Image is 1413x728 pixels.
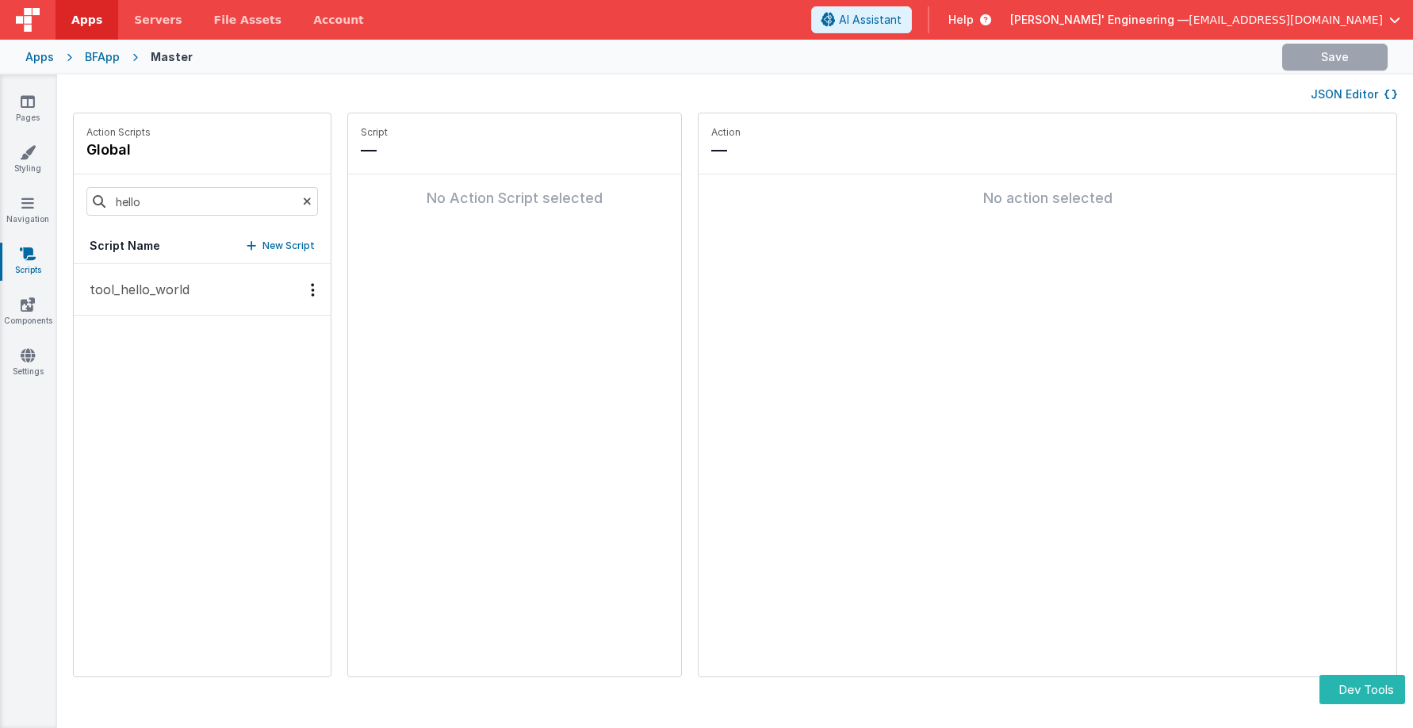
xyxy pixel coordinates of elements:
div: Options [301,283,324,297]
p: New Script [262,238,315,254]
div: No action selected [711,187,1384,209]
input: Search scripts [86,187,318,216]
button: JSON Editor [1311,86,1397,102]
h4: global [86,139,151,161]
span: [EMAIL_ADDRESS][DOMAIN_NAME] [1189,12,1383,28]
div: No Action Script selected [361,187,668,209]
p: Action Scripts [86,126,151,139]
button: Dev Tools [1319,675,1405,704]
button: [PERSON_NAME]' Engineering — [EMAIL_ADDRESS][DOMAIN_NAME] [1010,12,1400,28]
p: Script [361,126,668,139]
button: Save [1282,44,1388,71]
span: AI Assistant [839,12,902,28]
div: Master [151,49,193,65]
p: tool_hello_world [80,280,190,299]
h5: Script Name [90,238,160,254]
span: Apps [71,12,102,28]
button: tool_hello_world [74,264,331,316]
p: Action [711,126,1384,139]
span: File Assets [214,12,282,28]
div: Apps [25,49,54,65]
span: Servers [134,12,182,28]
span: Help [948,12,974,28]
p: — [711,139,1384,161]
button: New Script [247,238,315,254]
button: AI Assistant [811,6,912,33]
span: [PERSON_NAME]' Engineering — [1010,12,1189,28]
div: BFApp [85,49,120,65]
p: — [361,139,668,161]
